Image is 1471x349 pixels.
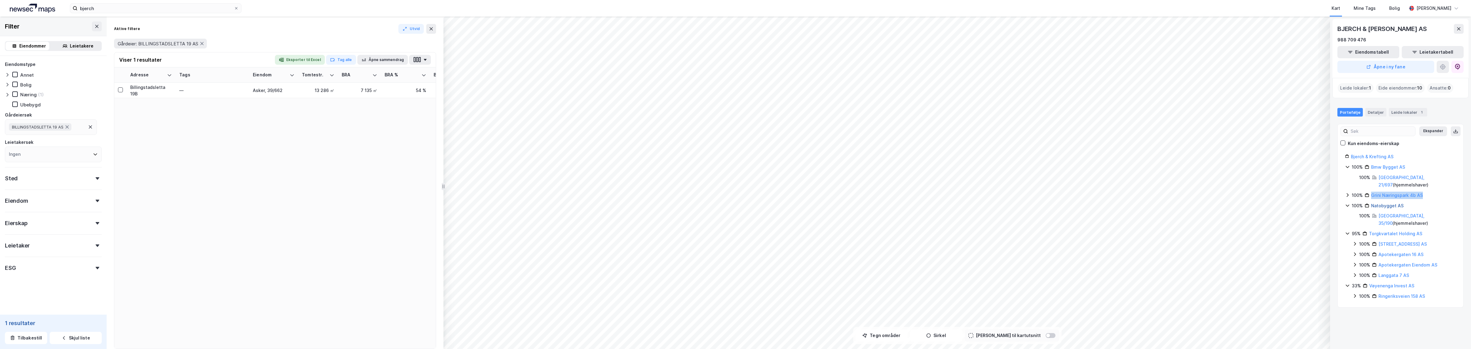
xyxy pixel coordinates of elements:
[1378,273,1409,278] a: Langgata 7 AS
[1337,61,1434,73] button: Åpne i ny fane
[5,111,32,119] div: Gårdeiersøk
[38,92,44,98] div: (1)
[398,24,424,34] button: Utvid
[1359,212,1370,220] div: 100%
[130,84,172,97] div: Billingstadsletta 19B
[385,87,426,94] div: 54 %
[1448,84,1451,92] span: 0
[1352,192,1363,199] div: 100%
[1359,174,1370,181] div: 100%
[253,87,295,94] div: Asker, 39/662
[342,87,377,94] div: 7 135 ㎡
[253,72,287,78] div: Eiendom
[1332,5,1340,12] div: Kart
[434,72,462,78] div: BYA
[118,41,198,47] span: Gårdeier: BILLINGSTADSLETTA 19 AS
[1378,252,1423,257] a: Apotekergaten 16 AS
[1378,262,1437,267] a: Apotekergaten Eiendom AS
[12,125,63,129] span: BILLINGSTADSLETTA 19 AS
[114,26,140,31] div: Aktive filtere
[78,4,234,13] input: Søk på adresse, matrikkel, gårdeiere, leietakere eller personer
[5,320,102,327] div: 1 resultater
[9,151,21,158] div: Ingen
[20,82,32,88] div: Bolig
[1352,282,1361,290] div: 33%
[1402,46,1464,58] button: Leietakertabell
[1352,230,1361,237] div: 95%
[302,72,327,78] div: Tomtestr.
[179,86,245,95] div: —
[1378,241,1427,247] a: [STREET_ADDRESS] AS
[1369,231,1422,236] a: Torgkvartalet Holding AS
[5,21,20,31] div: Filter
[302,87,334,94] div: 13 286 ㎡
[1354,5,1376,12] div: Mine Tags
[1440,320,1471,349] div: Kontrollprogram for chat
[1359,251,1370,258] div: 100%
[119,56,162,63] div: Viser 1 resultater
[910,329,962,342] button: Sirkel
[20,92,37,98] div: Næring
[1359,240,1370,248] div: 100%
[5,175,18,182] div: Sted
[1365,108,1386,117] div: Detaljer
[5,264,16,272] div: ESG
[1348,140,1399,147] div: Kun eiendoms-eierskap
[5,139,33,146] div: Leietakersøk
[1352,202,1363,209] div: 100%
[5,242,30,249] div: Leietaker
[1378,212,1456,227] div: ( hjemmelshaver )
[1351,154,1393,159] a: Bjerch & Krefting AS
[1359,272,1370,279] div: 100%
[1378,213,1424,226] a: [GEOGRAPHIC_DATA], 35/190
[20,72,34,78] div: Annet
[1419,109,1425,115] div: 1
[1417,84,1422,92] span: 10
[1371,193,1423,198] a: Grini Næringspark 4b AS
[19,42,46,50] div: Eiendommer
[1440,320,1471,349] iframe: Chat Widget
[1389,5,1400,12] div: Bolig
[856,329,908,342] button: Tegn områder
[1378,174,1456,189] div: ( hjemmelshaver )
[1389,108,1427,117] div: Leide lokaler
[20,102,41,108] div: Ubebygd
[5,332,47,344] button: Tilbakestill
[1348,127,1415,136] input: Søk
[1378,175,1424,187] a: [GEOGRAPHIC_DATA], 21/697
[1419,126,1447,136] button: Ekspander
[70,42,93,50] div: Leietakere
[1369,84,1371,92] span: 1
[1337,24,1428,34] div: BJERCH & [PERSON_NAME] AS
[10,4,55,13] img: logo.a4113a55bc3d86da70a041830d287a7e.svg
[1376,83,1425,93] div: Eide eiendommer :
[5,197,28,205] div: Eiendom
[1338,83,1374,93] div: Leide lokaler :
[1337,108,1363,117] div: Portefølje
[275,55,325,65] button: Eksporter til Excel
[1371,203,1404,208] a: Natobygget AS
[5,61,36,68] div: Eiendomstype
[1369,283,1414,288] a: Vøyenenga Invest AS
[1416,5,1451,12] div: [PERSON_NAME]
[5,220,27,227] div: Eierskap
[1337,36,1366,44] div: 988 709 476
[385,72,419,78] div: BRA %
[1352,163,1363,171] div: 100%
[976,332,1041,339] div: [PERSON_NAME] til kartutsnitt
[1359,293,1370,300] div: 100%
[342,72,370,78] div: BRA
[1427,83,1453,93] div: Ansatte :
[1359,261,1370,269] div: 100%
[1371,164,1405,170] a: Bmw Bygget AS
[1337,46,1399,58] button: Eiendomstabell
[130,72,165,78] div: Adresse
[1378,293,1425,299] a: Ringeriksveien 158 AS
[357,55,408,65] button: Åpne sammendrag
[50,332,102,344] button: Skjul liste
[179,72,245,78] div: Tags
[434,87,469,94] div: 44 ㎡
[326,55,356,65] button: Tag alle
